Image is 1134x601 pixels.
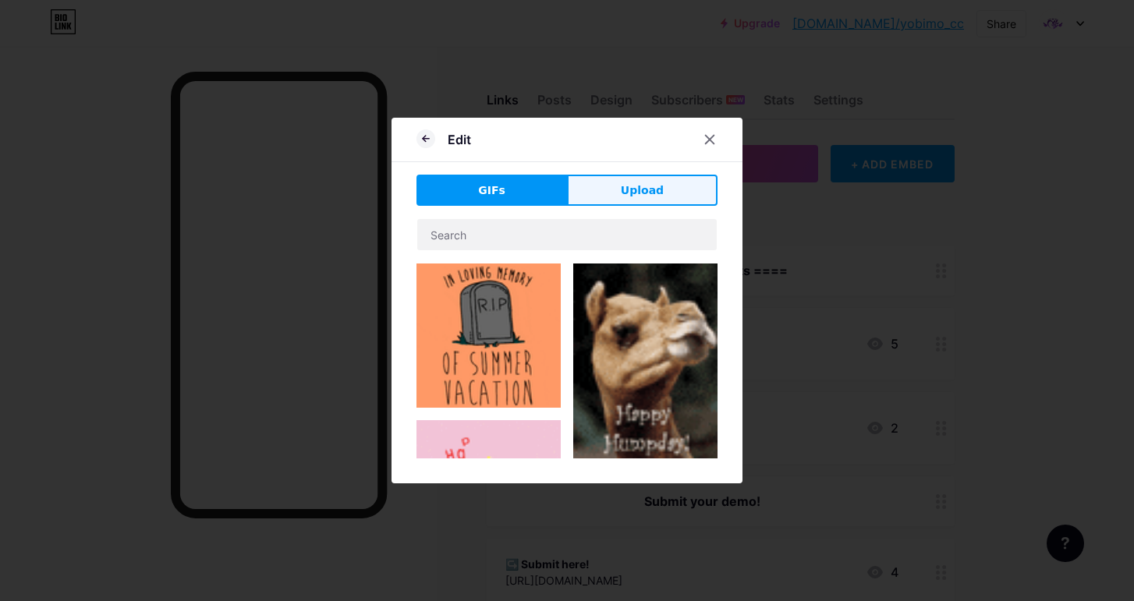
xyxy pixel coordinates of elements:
img: Gihpy [573,263,718,482]
img: Gihpy [416,420,561,564]
span: Upload [621,182,664,199]
span: GIFs [478,182,505,199]
button: GIFs [416,175,567,206]
div: Edit [448,130,471,149]
img: Gihpy [416,263,561,408]
input: Search [417,219,717,250]
button: Upload [567,175,718,206]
